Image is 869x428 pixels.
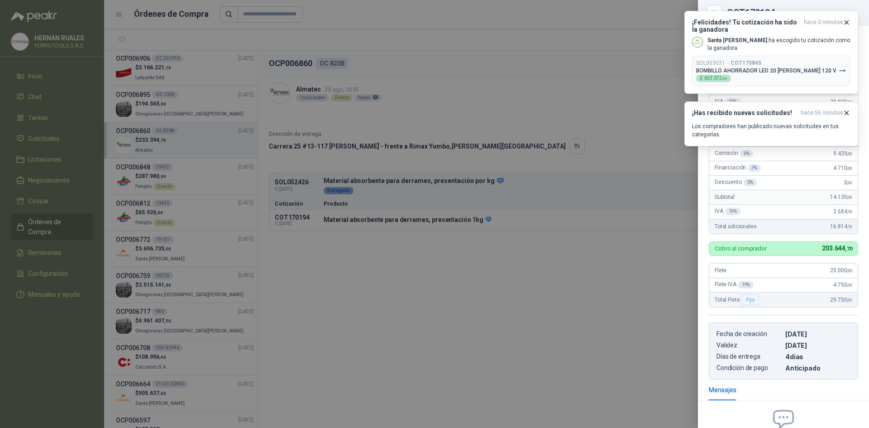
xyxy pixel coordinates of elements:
[830,223,852,230] span: 16.814
[715,194,735,200] span: Subtotal
[822,245,852,252] span: 203.644
[725,208,741,215] div: 19 %
[715,267,726,274] span: Flete
[833,150,852,157] span: 9.420
[804,19,843,33] span: hace 3 minutos
[847,195,852,200] span: ,00
[684,101,858,146] button: ¡Has recibido nuevas solicitudes!hace 56 minutos Los compradores han publicado nuevas solicitudes...
[692,56,850,86] button: SOL053031→COT170845BOMBILLO AHORRADOR LED 20 [PERSON_NAME] 120 V$653.072,00
[715,179,757,186] span: Descuento
[847,283,852,288] span: ,00
[707,37,850,52] p: ha escogido tu cotización como la ganadora
[709,7,720,18] button: Close
[715,294,760,305] span: Total Flete
[696,75,731,82] div: $
[715,208,740,215] span: IVA
[833,165,852,171] span: 4.710
[715,150,753,157] span: Comisión
[833,208,852,215] span: 2.684
[715,164,761,172] span: Financiación
[847,224,852,229] span: ,70
[738,281,754,289] div: 19 %
[692,122,850,139] p: Los compradores han publicado nuevas solicitudes en tus categorías.
[707,37,767,43] b: Santa [PERSON_NAME]
[785,341,850,349] p: [DATE]
[830,297,852,303] span: 29.750
[716,353,782,361] p: Días de entrega
[785,364,850,372] p: Anticipado
[715,245,767,251] p: Cobro al comprador
[741,294,758,305] div: Fijo
[715,281,754,289] span: Flete IVA
[801,109,843,117] span: hace 56 minutos
[847,298,852,303] span: ,00
[833,282,852,288] span: 4.750
[716,364,782,372] p: Condición de pago
[847,268,852,273] span: ,00
[684,11,858,94] button: ¡Felicidades! Tu cotización ha sido la ganadorahace 3 minutos Company LogoSanta [PERSON_NAME] ha ...
[830,194,852,200] span: 14.130
[785,330,850,338] p: [DATE]
[704,76,727,81] span: 653.072
[716,330,782,338] p: Fecha de creación
[692,109,797,117] h3: ¡Has recibido nuevas solicitudes!
[847,209,852,214] span: ,70
[709,219,858,234] div: Total adicionales
[692,37,702,47] img: Company Logo
[845,246,852,252] span: ,70
[847,180,852,185] span: ,00
[748,164,761,172] div: 3 %
[709,385,736,395] div: Mensajes
[716,341,782,349] p: Validez
[731,60,761,66] b: COT170845
[692,19,800,33] h3: ¡Felicidades! Tu cotización ha sido la ganadora
[744,179,757,186] div: 0 %
[696,67,836,74] p: BOMBILLO AHORRADOR LED 20 [PERSON_NAME] 120 V
[847,166,852,171] span: ,00
[740,150,753,157] div: 6 %
[696,60,761,67] p: SOL053031 →
[785,353,850,361] p: 4 dias
[844,179,852,186] span: 0
[847,151,852,156] span: ,00
[727,8,858,17] div: COT170194
[830,267,852,274] span: 25.000
[722,77,727,81] span: ,00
